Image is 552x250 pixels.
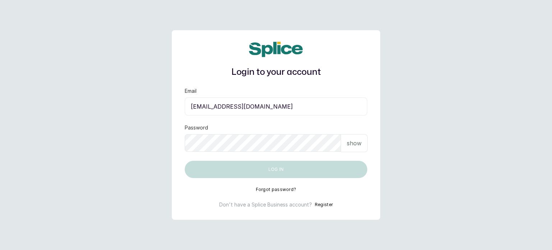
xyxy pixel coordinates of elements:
h1: Login to your account [185,66,367,79]
label: Password [185,124,208,131]
label: Email [185,87,197,95]
p: Don't have a Splice Business account? [219,201,312,208]
input: email@acme.com [185,97,367,115]
button: Log in [185,161,367,178]
button: Register [315,201,333,208]
button: Forgot password? [256,187,296,192]
p: show [347,139,362,147]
